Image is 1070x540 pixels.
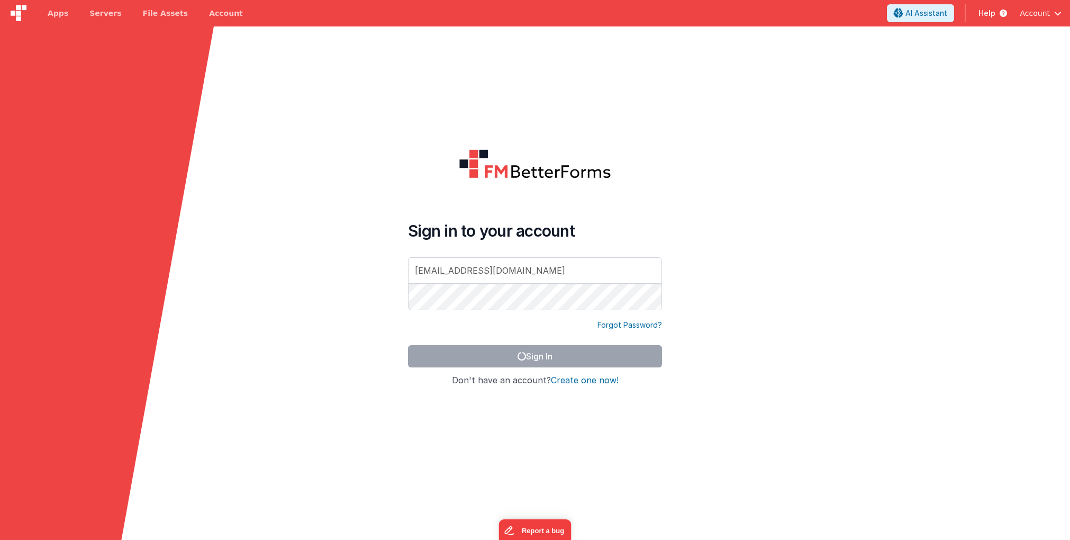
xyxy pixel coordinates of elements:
[89,8,121,19] span: Servers
[887,4,954,22] button: AI Assistant
[408,257,662,284] input: Email Address
[408,376,662,385] h4: Don't have an account?
[978,8,995,19] span: Help
[905,8,947,19] span: AI Assistant
[551,376,619,385] button: Create one now!
[48,8,68,19] span: Apps
[143,8,188,19] span: File Assets
[1020,8,1050,19] span: Account
[408,345,662,367] button: Sign In
[1020,8,1062,19] button: Account
[408,221,662,240] h4: Sign in to your account
[597,320,662,330] a: Forgot Password?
